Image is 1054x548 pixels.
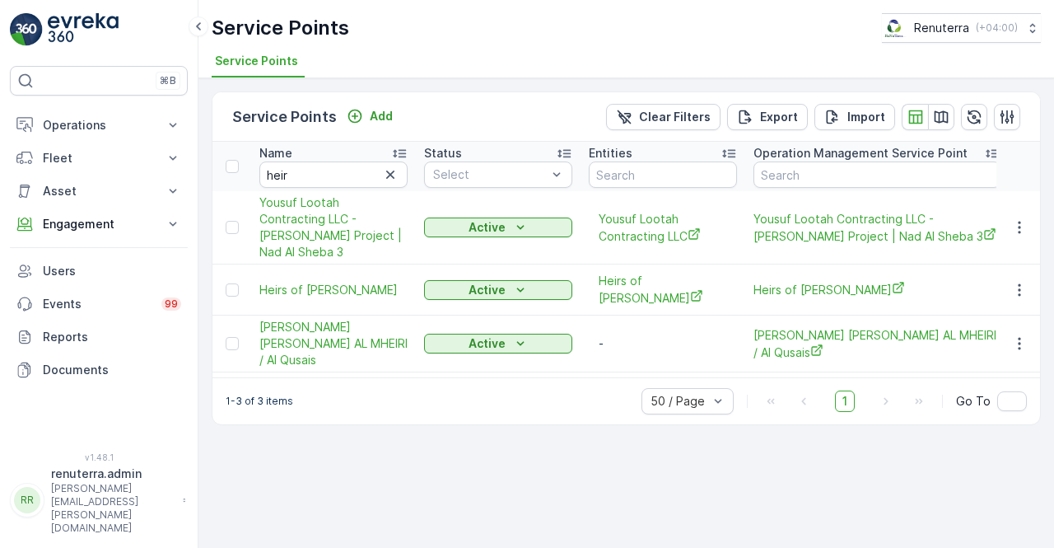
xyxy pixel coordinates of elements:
[753,211,1000,245] a: Yousuf Lootah Contracting LLC - Obaid Almheiri Project | Nad Al Sheba 3
[226,221,239,234] div: Toggle Row Selected
[599,273,727,307] span: Heirs of [PERSON_NAME]
[10,321,188,354] a: Reports
[226,395,293,408] p: 1-3 of 3 items
[259,282,408,298] a: Heirs of Haju Mohammad Zainal Faraidooni
[10,452,188,462] span: v 1.48.1
[10,109,188,142] button: Operations
[589,145,632,162] p: Entities
[882,13,1041,43] button: Renuterra(+04:00)
[14,487,40,513] div: RR
[10,255,188,288] a: Users
[753,281,1000,298] a: Heirs of Haju Mohammad Zainal Faraidooni
[606,104,721,130] button: Clear Filters
[424,145,462,162] p: Status
[232,105,337,129] p: Service Points
[43,296,152,312] p: Events
[160,74,176,87] p: ⌘B
[753,327,1000,361] a: OBAID KALIFA OBAID AL MHEIRI / Al Qusais
[51,482,175,535] p: [PERSON_NAME][EMAIL_ADDRESS][PERSON_NAME][DOMAIN_NAME]
[259,319,408,368] span: [PERSON_NAME] [PERSON_NAME] AL MHEIRI / Al Qusais
[259,194,408,260] span: Yousuf Lootah Contracting LLC - [PERSON_NAME] Project | Nad Al Sheba 3
[956,393,991,410] span: Go To
[10,466,188,535] button: RRrenuterra.admin[PERSON_NAME][EMAIL_ADDRESS][PERSON_NAME][DOMAIN_NAME]
[10,208,188,241] button: Engagement
[599,211,727,245] a: Yousuf Lootah Contracting LLC
[370,108,393,124] p: Add
[226,283,239,297] div: Toggle Row Selected
[43,150,155,166] p: Fleet
[882,19,907,37] img: Screenshot_2024-07-26_at_13.33.01.png
[599,273,727,307] a: Heirs of Haju Mohammad Zainal Faraidooni
[43,329,181,345] p: Reports
[340,106,399,126] button: Add
[639,109,711,125] p: Clear Filters
[835,391,855,412] span: 1
[215,53,298,69] span: Service Points
[43,117,155,133] p: Operations
[48,13,119,46] img: logo_light-DOdMpM7g.png
[814,104,895,130] button: Import
[424,280,572,300] button: Active
[727,104,808,130] button: Export
[753,327,1000,361] span: [PERSON_NAME] [PERSON_NAME] AL MHEIRI / Al Qusais
[43,183,155,199] p: Asset
[469,219,506,236] p: Active
[212,15,349,41] p: Service Points
[589,162,737,188] input: Search
[259,282,408,298] span: Heirs of [PERSON_NAME]
[847,109,885,125] p: Import
[760,109,798,125] p: Export
[259,319,408,368] a: OBAID KALIFA OBAID AL MHEIRI / Al Qusais
[259,162,408,188] input: Search
[10,175,188,208] button: Asset
[226,337,239,350] div: Toggle Row Selected
[753,145,968,162] p: Operation Management Service Point
[424,218,572,237] button: Active
[43,263,181,279] p: Users
[753,281,1000,298] span: Heirs of [PERSON_NAME]
[10,142,188,175] button: Fleet
[753,211,1000,245] span: Yousuf Lootah Contracting LLC - [PERSON_NAME] Project | Nad Al Sheba 3
[10,354,188,386] a: Documents
[43,362,181,378] p: Documents
[259,145,292,162] p: Name
[976,21,1018,35] p: ( +04:00 )
[599,335,727,352] p: -
[469,335,506,352] p: Active
[43,216,155,232] p: Engagement
[10,288,188,321] a: Events99
[914,20,969,36] p: Renuterra
[51,466,175,482] p: renuterra.admin
[259,194,408,260] a: Yousuf Lootah Contracting LLC - Obaid Almheiri Project | Nad Al Sheba 3
[165,297,178,311] p: 99
[424,334,572,354] button: Active
[10,13,43,46] img: logo
[469,282,506,298] p: Active
[753,162,1000,188] input: Search
[433,166,547,183] p: Select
